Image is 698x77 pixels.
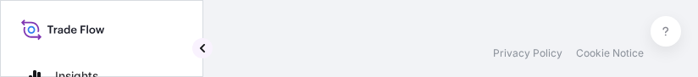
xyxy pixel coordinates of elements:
a: Privacy Policy [493,47,562,60]
a: Cookie Notice [576,47,644,60]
